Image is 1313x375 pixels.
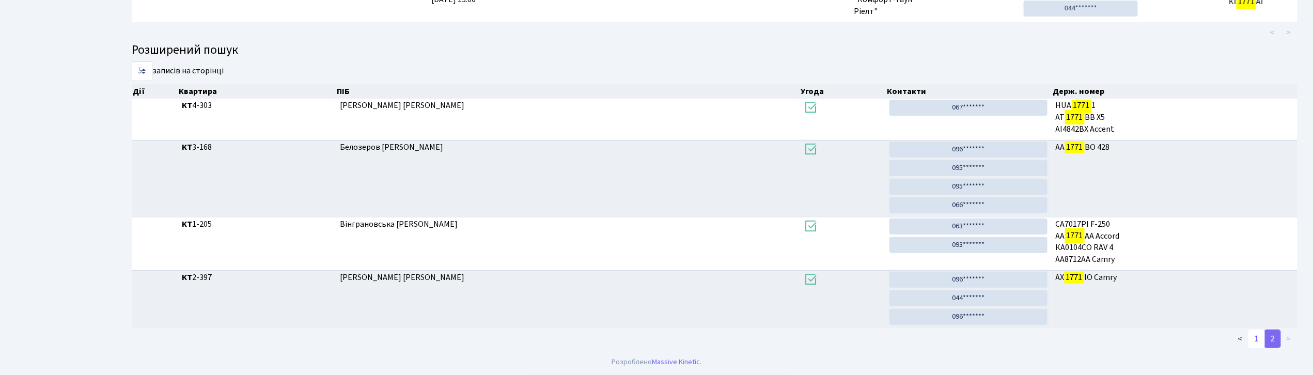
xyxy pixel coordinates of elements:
[1232,330,1249,348] a: <
[1056,100,1293,135] span: HUA 1 АТ ВВ X5 АІ4842ВХ Accent
[340,142,443,153] span: Белозеров [PERSON_NAME]
[182,218,192,230] b: КТ
[182,272,192,283] b: КТ
[1056,272,1293,284] span: AX IO Camry
[886,84,1052,99] th: Контакти
[132,61,224,81] label: записів на сторінці
[1052,84,1298,99] th: Держ. номер
[800,84,886,99] th: Угода
[132,84,178,99] th: Дії
[1065,270,1084,285] mark: 1771
[132,61,152,81] select: записів на сторінці
[1072,98,1091,113] mark: 1771
[1065,140,1085,154] mark: 1771
[1264,330,1281,348] a: 2
[1056,142,1293,153] span: АА ВО 428
[182,100,192,111] b: КТ
[182,142,332,153] span: 3-168
[612,356,701,368] div: Розроблено .
[1056,218,1293,265] span: СА7017РІ F-250 АА АА Accord КА0104СО RAV 4 АА8712АА Camry
[1065,110,1085,124] mark: 1771
[182,142,192,153] b: КТ
[1248,330,1265,348] a: 1
[132,43,1298,58] h4: Розширений пошук
[652,356,700,367] a: Massive Kinetic
[182,272,332,284] span: 2-397
[182,218,332,230] span: 1-205
[178,84,336,99] th: Квартира
[340,218,458,230] span: Вінграновська [PERSON_NAME]
[182,100,332,112] span: 4-303
[1065,228,1085,243] mark: 1771
[340,100,464,111] span: [PERSON_NAME] [PERSON_NAME]
[340,272,464,283] span: [PERSON_NAME] [PERSON_NAME]
[336,84,800,99] th: ПІБ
